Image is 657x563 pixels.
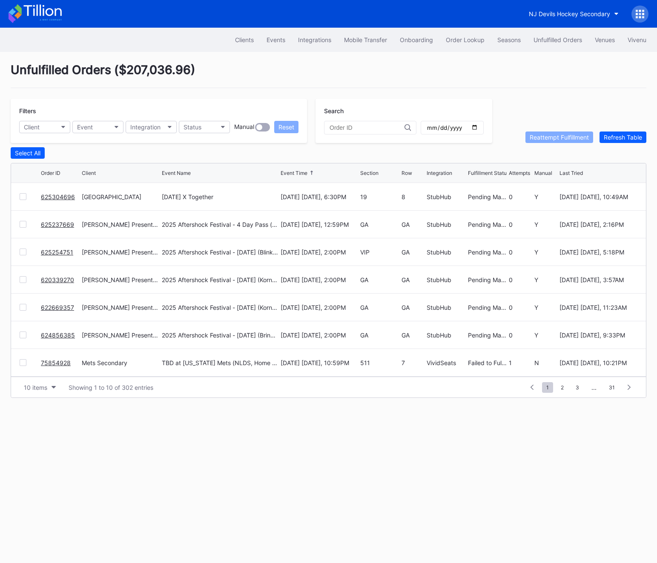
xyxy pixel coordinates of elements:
button: Vivenu [621,32,653,48]
div: Pending Manual [468,221,507,228]
div: GA [360,304,399,311]
div: Fulfillment Status [468,170,509,176]
div: Event [77,123,93,131]
div: 2025 Aftershock Festival - [DATE] (Korn, [GEOGRAPHIC_DATA], Gojira, Three Days Grace) [162,304,278,311]
div: [DATE] [DATE], 10:49AM [559,193,637,200]
a: 625237669 [41,221,74,228]
div: Filters [19,107,298,114]
div: Events [267,36,285,43]
button: Reset [274,121,298,133]
button: Events [260,32,292,48]
div: Pending Manual [468,193,507,200]
div: StubHub [427,221,465,228]
div: Integrations [298,36,331,43]
div: Vivenu [628,36,646,43]
div: [PERSON_NAME] Presents Secondary [82,332,160,339]
div: [DATE] [DATE], 2:00PM [281,276,359,283]
button: Onboarding [393,32,439,48]
div: Section [360,170,379,176]
button: Status [179,121,230,133]
div: Select All [15,149,40,157]
a: 624856385 [41,332,75,339]
div: Integration [427,170,452,176]
div: 0 [509,332,532,339]
button: Select All [11,147,45,159]
div: StubHub [427,332,465,339]
a: Seasons [491,32,527,48]
div: Client [82,170,96,176]
div: Last Tried [559,170,583,176]
div: Y [534,304,558,311]
div: 8 [402,193,425,200]
button: Refresh Table [600,131,646,143]
div: 7 [402,359,425,366]
button: Mobile Transfer [338,32,393,48]
div: Y [534,332,558,339]
div: Pending Manual [468,276,507,283]
span: 1 [542,382,553,393]
button: Client [19,121,70,133]
div: [PERSON_NAME] Presents Secondary [82,304,160,311]
button: 10 items [20,382,60,393]
div: [PERSON_NAME] Presents Secondary [82,221,160,228]
div: Status [184,123,201,131]
div: [DATE] [DATE], 2:00PM [281,249,359,256]
div: 0 [509,304,532,311]
div: GA [402,276,425,283]
div: Unfulfilled Orders [534,36,582,43]
div: [DATE] [DATE], 10:21PM [559,359,637,366]
div: 2025 Aftershock Festival - [DATE] (Bring Me The Horizon, [PERSON_NAME], [PERSON_NAME], [PERSON_NA... [162,332,278,339]
div: [DATE] [DATE], 2:00PM [281,304,359,311]
a: Clients [229,32,260,48]
div: GA [360,221,399,228]
div: Order ID [41,170,60,176]
input: Order ID [330,124,405,131]
div: [DATE] [DATE], 12:59PM [281,221,359,228]
div: GA [402,221,425,228]
button: Reattempt Fulfillment [525,131,593,143]
div: StubHub [427,193,465,200]
div: ... [585,384,603,391]
div: [PERSON_NAME] Presents Secondary [82,276,160,283]
button: Venues [588,32,621,48]
div: [DATE] [DATE], 2:00PM [281,332,359,339]
div: 0 [509,249,532,256]
span: 2 [557,382,568,393]
div: [DATE] [DATE], 10:59PM [281,359,359,366]
div: Order Lookup [446,36,485,43]
button: Integration [126,121,177,133]
div: [DATE] [DATE], 9:33PM [559,332,637,339]
div: Event Name [162,170,191,176]
a: 75854928 [41,359,71,366]
div: GA [360,332,399,339]
div: 19 [360,193,399,200]
div: Pending Manual [468,332,507,339]
a: 625304696 [41,193,75,200]
div: 511 [360,359,399,366]
div: [DATE] [DATE], 3:57AM [559,276,637,283]
div: VIP [360,249,399,256]
div: Reset [278,123,294,131]
div: NJ Devils Hockey Secondary [529,10,610,17]
div: Clients [235,36,254,43]
div: Y [534,221,558,228]
button: Event [72,121,123,133]
div: [DATE] [DATE], 5:18PM [559,249,637,256]
div: Attempts [509,170,530,176]
div: Y [534,276,558,283]
div: Mets Secondary [82,359,160,366]
span: 3 [571,382,583,393]
div: Y [534,249,558,256]
div: 2025 Aftershock Festival - [DATE] (Blink 182, Good Charlotte, All Time Low, All American Rejects) [162,249,278,256]
div: Integration [130,123,161,131]
div: Failed to Fulfill [468,359,507,366]
div: 10 items [24,384,47,391]
div: Venues [595,36,615,43]
div: Search [324,107,484,114]
div: 2025 Aftershock Festival - [DATE] (Korn, [GEOGRAPHIC_DATA], Gojira, Three Days Grace) [162,276,278,283]
div: Manual [234,123,254,131]
div: Event Time [281,170,307,176]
